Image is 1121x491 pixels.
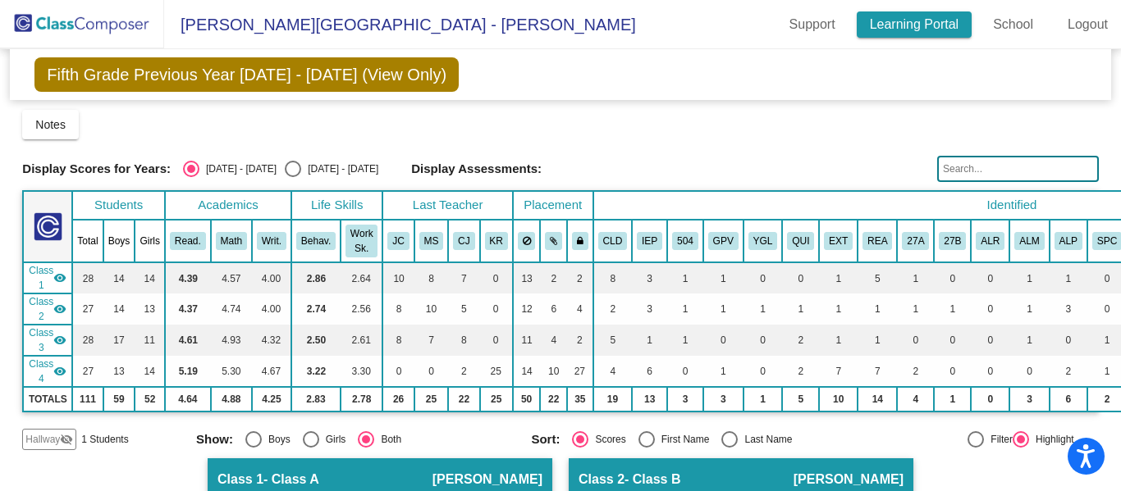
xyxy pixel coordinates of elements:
div: Last Name [738,432,792,447]
td: 1 [1009,262,1049,293]
td: 4.88 [211,387,252,411]
td: 0 [782,262,819,293]
td: 1 [858,293,897,325]
button: Writ. [257,232,286,250]
td: 2 [1050,356,1087,387]
td: 5.30 [211,356,252,387]
td: 7 [858,356,897,387]
td: 0 [480,325,513,356]
th: Kaleigh Ritter [480,220,513,262]
button: ALP [1055,232,1082,250]
td: 19 [593,387,633,411]
button: Read. [170,232,206,250]
td: 1 [744,387,783,411]
span: Sort: [531,432,560,447]
td: 0 [971,356,1009,387]
th: Cassie Judy [448,220,479,262]
td: 8 [448,325,479,356]
td: 25 [480,387,513,411]
th: Life Skills [291,191,382,220]
td: 1 [632,325,667,356]
td: 1 [782,293,819,325]
button: MS [419,232,444,250]
td: 0 [1050,325,1087,356]
td: 1 [667,262,703,293]
a: Support [776,11,849,38]
mat-icon: visibility [53,271,66,284]
td: 5 [858,262,897,293]
td: 8 [382,293,414,325]
span: [PERSON_NAME] [432,471,542,488]
button: 504 [672,232,698,250]
td: 1 [819,293,858,325]
th: Culturally Linguistic Diversity [593,220,633,262]
th: Keep with teacher [567,220,593,262]
button: IEP [637,232,662,250]
span: Class 1 [217,471,263,488]
td: 1 [858,325,897,356]
td: 4.00 [252,293,291,325]
mat-icon: visibility [53,365,66,378]
td: 0 [480,262,513,293]
td: 0 [382,356,414,387]
button: ALR [976,232,1004,250]
a: Logout [1055,11,1121,38]
th: Quiet [782,220,819,262]
td: 0 [414,356,449,387]
td: 2 [567,325,593,356]
span: Show: [196,432,233,447]
td: 25 [414,387,449,411]
button: 27A [902,232,929,250]
td: 14 [135,262,165,293]
td: 4.93 [211,325,252,356]
td: 35 [567,387,593,411]
td: 22 [540,387,567,411]
td: 6 [632,356,667,387]
span: Display Assessments: [411,161,542,176]
button: 27B [939,232,966,250]
th: Good Parent Volunteer [703,220,744,262]
th: Keep away students [513,220,541,262]
span: Class 2 [579,471,625,488]
td: 14 [858,387,897,411]
td: 111 [72,387,103,411]
td: 4.74 [211,293,252,325]
th: 27J Plan (Academics) [897,220,934,262]
td: 6 [1050,387,1087,411]
div: [DATE] - [DATE] [199,161,277,176]
td: 2 [448,356,479,387]
td: 4 [540,325,567,356]
mat-radio-group: Select an option [183,161,378,177]
mat-icon: visibility [53,302,66,316]
div: Filter [984,432,1013,447]
button: GPV [708,232,739,250]
td: 7 [448,262,479,293]
th: Advanced Learning Plan (General) [1050,220,1087,262]
th: Advanced Learning Reading [971,220,1009,262]
button: Work Sk. [345,225,377,257]
td: 13 [135,293,165,325]
td: 4.00 [252,262,291,293]
span: Class 2 [29,294,53,324]
span: Class 4 [29,357,53,386]
td: 7 [414,325,449,356]
th: Girls [135,220,165,262]
td: 14 [513,356,541,387]
td: 52 [135,387,165,411]
td: 10 [540,356,567,387]
td: 2.86 [291,262,341,293]
td: 12 [513,293,541,325]
td: 27 [72,293,103,325]
button: KR [485,232,508,250]
td: 1 [897,262,934,293]
td: 1 [1009,293,1049,325]
th: Students [72,191,165,220]
td: Kim Szymanski - Class B [23,293,72,325]
td: 4.39 [165,262,211,293]
td: Sarah Delein - Class C [23,325,72,356]
td: 27 [567,356,593,387]
td: 3 [703,387,744,411]
div: [DATE] - [DATE] [301,161,378,176]
td: 5.19 [165,356,211,387]
button: REA [862,232,892,250]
